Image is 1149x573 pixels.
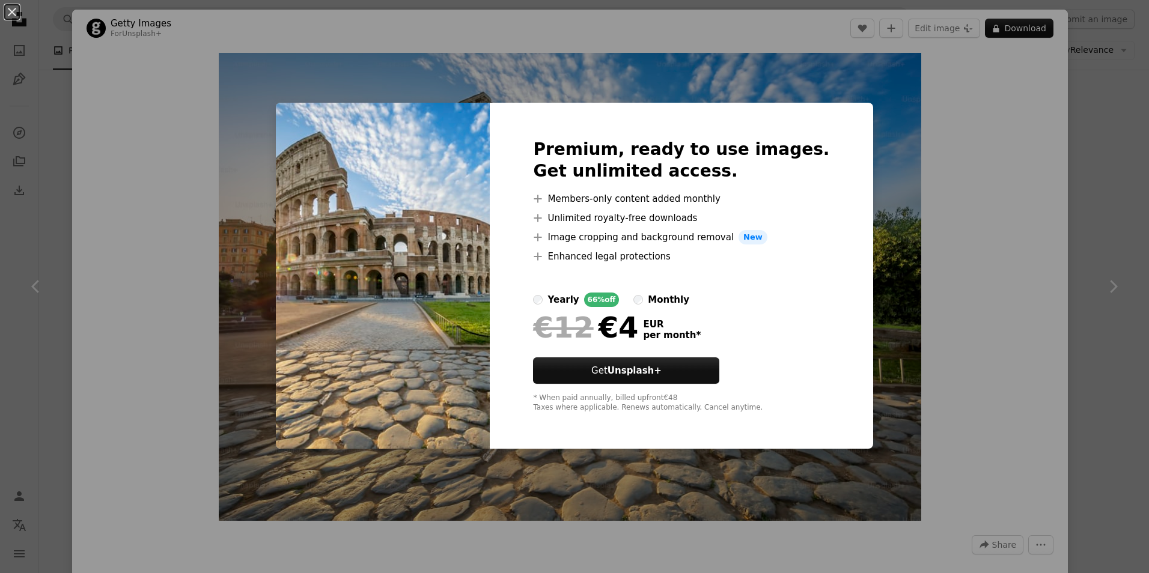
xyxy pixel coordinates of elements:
[608,365,662,376] strong: Unsplash+
[643,319,701,330] span: EUR
[547,293,579,307] div: yearly
[643,330,701,341] span: per month *
[533,393,829,413] div: * When paid annually, billed upfront €48 Taxes where applicable. Renews automatically. Cancel any...
[633,295,643,305] input: monthly
[648,293,689,307] div: monthly
[533,249,829,264] li: Enhanced legal protections
[533,192,829,206] li: Members-only content added monthly
[533,357,719,384] button: GetUnsplash+
[739,230,767,244] span: New
[276,103,490,449] img: premium_photo-1661938399624-3495425e5027
[533,211,829,225] li: Unlimited royalty-free downloads
[533,295,543,305] input: yearly66%off
[533,312,638,343] div: €4
[533,139,829,182] h2: Premium, ready to use images. Get unlimited access.
[584,293,620,307] div: 66% off
[533,312,593,343] span: €12
[533,230,829,244] li: Image cropping and background removal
